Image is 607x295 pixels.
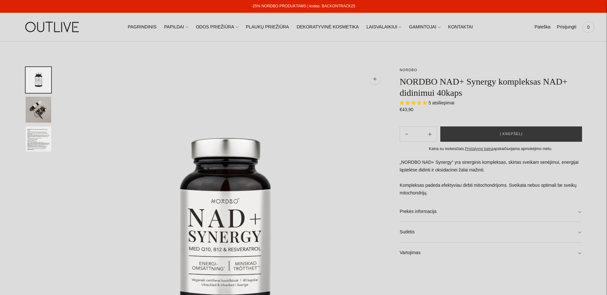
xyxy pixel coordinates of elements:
[400,68,417,72] a: NORDBO
[423,126,437,142] button: Subtract product quantity
[400,126,413,142] button: Add product quantity
[440,126,582,142] button: Į krepšelį
[196,20,238,34] a: ODOS PRIEŽIŪRA
[584,23,593,32] span: 0
[400,159,581,197] p: „NORDBO NAD+ Synergy“ yra sinerginis kompleksas, skirtas sveikam senėjimui, energijai ląstelėse d...
[246,20,289,34] a: PLAUKŲ PRIEŽIŪRA
[534,20,550,34] a: Paieška
[448,20,473,34] a: KONTAKTAI
[500,131,523,137] span: Į krepšelį
[400,146,581,152] div: Kaina su mokesčiais. apskaičiuojama apmokėjimo metu.
[400,201,581,222] a: Prekės informacija
[366,20,401,34] a: LAISVALAIKIUI
[413,130,423,139] input: Product quantity
[26,67,51,93] button: Translation missing: en.general.accessibility.image_thumbail
[252,4,355,8] a: -25% NORDBO PRODUKTAMS | kodas: BACKONTRACK25
[400,76,581,98] h1: NORDBO NAD+ Synergy kompleksas NAD+ didinimui 40kaps
[128,20,156,34] a: PAGRINDINIS
[26,97,51,123] button: Translation missing: en.general.accessibility.image_thumbail
[400,243,581,263] a: Vartojimas
[26,126,51,152] button: Translation missing: en.general.accessibility.image_thumbail
[557,20,576,34] a: Prisijungti
[409,20,440,34] a: GAMINTOJAI
[400,107,413,112] span: €43,90
[428,100,454,105] span: 5 atsiliepimai
[465,147,493,151] a: Pristatymo kaina
[13,16,93,38] img: OUTLIVE
[400,222,581,242] a: Sudėtis
[164,20,188,34] a: PAPILDAI
[400,100,428,105] span: 5.00 stars
[583,20,594,34] a: 0
[297,20,359,34] a: DEKORATYVINĖ KOSMETIKA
